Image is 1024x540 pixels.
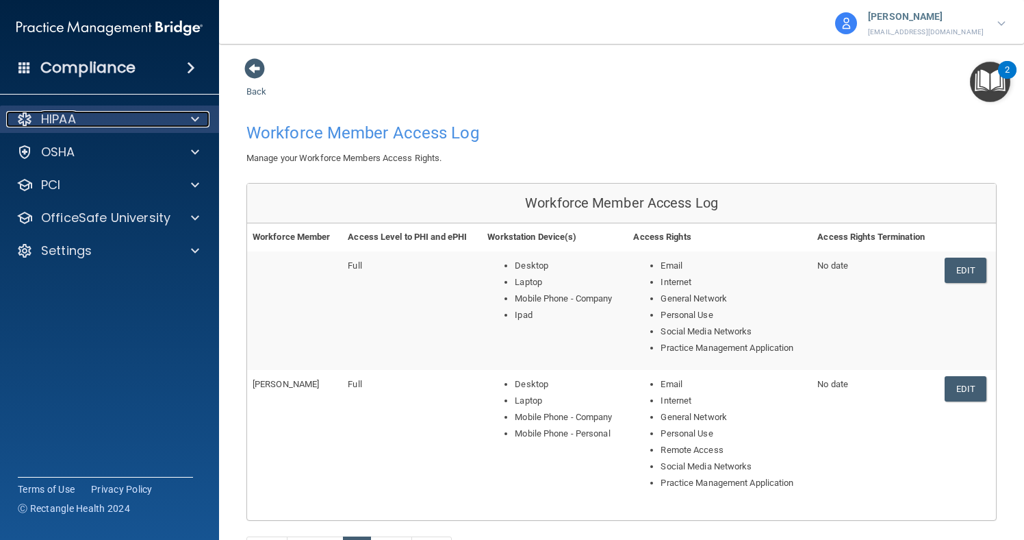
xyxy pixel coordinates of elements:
li: Laptop [515,274,622,291]
li: Ipad [515,307,622,323]
h4: Compliance [40,58,136,77]
span: Ⓒ Rectangle Health 2024 [18,502,130,515]
li: Social Media Networks [661,458,806,475]
p: OfficeSafe University [41,210,170,226]
li: Mobile Phone - Personal [515,426,622,442]
p: Settings [41,243,92,259]
li: Desktop [515,258,622,274]
th: Workforce Member [247,223,342,251]
a: Privacy Policy [91,482,153,496]
a: Back [246,70,266,97]
a: Terms of Use [18,482,75,496]
a: OSHA [16,144,199,160]
li: Social Media Networks [661,323,806,340]
li: Internet [661,274,806,291]
li: Mobile Phone - Company [515,291,622,307]
a: Edit [945,258,986,283]
a: PCI [16,177,199,193]
li: General Network [661,291,806,307]
li: Mobile Phone - Company [515,409,622,426]
img: avatar.17b06cb7.svg [835,12,857,34]
p: [EMAIL_ADDRESS][DOMAIN_NAME] [868,26,984,38]
li: Laptop [515,393,622,409]
th: Workstation Device(s) [482,223,628,251]
li: Email [661,258,806,274]
li: Email [661,376,806,393]
p: [PERSON_NAME] [868,8,984,26]
span: No date [817,379,848,389]
img: arrow-down.227dba2b.svg [997,21,1006,26]
p: HIPAA [41,111,76,127]
li: Practice Management Application [661,475,806,491]
li: Personal Use [661,307,806,323]
th: Access Level to PHI and ePHI [342,223,482,251]
a: HIPAA [16,111,199,127]
h4: Workforce Member Access Log [246,124,611,142]
span: No date [817,260,848,271]
div: Workforce Member Access Log [247,184,996,223]
li: Personal Use [661,426,806,442]
span: Full [348,260,361,271]
li: Internet [661,393,806,409]
li: Practice Management Application [661,340,806,356]
li: Remote Access [661,442,806,458]
p: OSHA [41,144,75,160]
span: Manage your Workforce Members Access Rights. [246,153,441,163]
a: OfficeSafe University [16,210,199,226]
th: Access Rights [628,223,812,251]
div: 2 [1005,70,1010,88]
li: Desktop [515,376,622,393]
img: PMB logo [16,14,203,42]
th: Access Rights Termination [812,223,938,251]
span: [PERSON_NAME] [253,379,319,389]
button: Open Resource Center, 2 new notifications [970,62,1010,102]
p: PCI [41,177,60,193]
a: Edit [945,376,986,402]
span: Full [348,379,361,389]
a: Settings [16,243,199,259]
li: General Network [661,409,806,426]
